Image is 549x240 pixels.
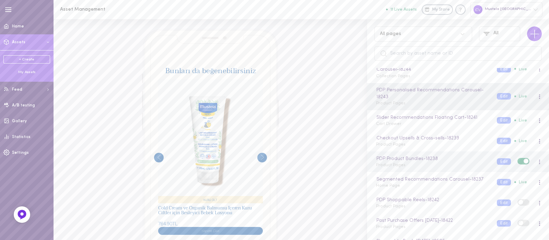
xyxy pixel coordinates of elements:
span: Home [12,24,24,28]
span: Product Pages [376,142,406,147]
h1: Asset Management [60,7,173,12]
span: Live [514,180,527,184]
span: Collection Pages [376,74,410,78]
img: Feedback Button [17,209,27,220]
a: My Store [422,4,453,15]
button: Edit [497,117,511,124]
button: Edit [497,66,511,72]
span: Settings [12,151,29,155]
span: Product Pages [376,225,406,229]
span: TL [172,221,178,226]
div: Knowledge center [455,4,466,15]
span: Statistics [12,135,31,139]
div: KURU CİLT [158,197,263,202]
span: A/B testing [12,103,35,107]
span: My Store [432,7,450,13]
span: Product Pages [376,204,406,208]
span: Live [514,67,527,71]
button: Right arrow [257,153,267,162]
button: Edit [497,138,511,144]
span: Product Pages [376,163,406,167]
span: Live [514,118,527,123]
button: Edit [497,220,511,227]
div: Mustela [GEOGRAPHIC_DATA] [470,2,542,17]
button: Left arrow [154,153,164,162]
span: Sepete Ekle [158,227,263,235]
span: Product Pages [376,101,406,105]
span: Live [514,139,527,143]
button: Edit [497,158,511,165]
div: PDP Shoppable Reels - 18242 [375,196,490,204]
button: Edit [497,93,511,100]
span: Home Page [376,184,400,188]
button: Edit [497,179,511,185]
button: 11 Live Assets [386,7,417,12]
div: My Assets [3,70,50,75]
a: + Create [3,55,50,64]
div: Post Purchase Offers [DATE] - 18422 [375,217,490,225]
div: All pages [380,32,401,36]
div: Sepete Ekle [158,79,263,236]
a: 11 Live Assets [386,7,422,12]
span: Feed [12,88,22,92]
div: Checkout Upsells & Cross-sells - 18239 [375,135,490,142]
button: All [479,26,520,41]
span: Cart Drawer [376,122,401,126]
input: Search by asset name or ID [374,46,542,61]
button: Edit [497,199,511,206]
span: Gallery [12,119,27,123]
span: Assets [12,40,25,44]
div: PDP Product Bundles - 18238 [375,155,490,163]
span: 764.90 [158,221,172,226]
div: PDP Personalised Recommendations Carousel - 18243 [375,87,490,101]
div: Segmented Recommendations Carousel - 18237 [375,176,490,183]
h2: Bunları da beğenebilirsiniz [164,67,257,75]
span: Live [514,94,527,99]
div: Slider Recommendations Floating Cart - 18241 [375,114,490,122]
h3: Cold Cream ve Organik Balmumu İçeren Kuru Ciltler için Besleyici Bebek Losyonu [158,206,263,210]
